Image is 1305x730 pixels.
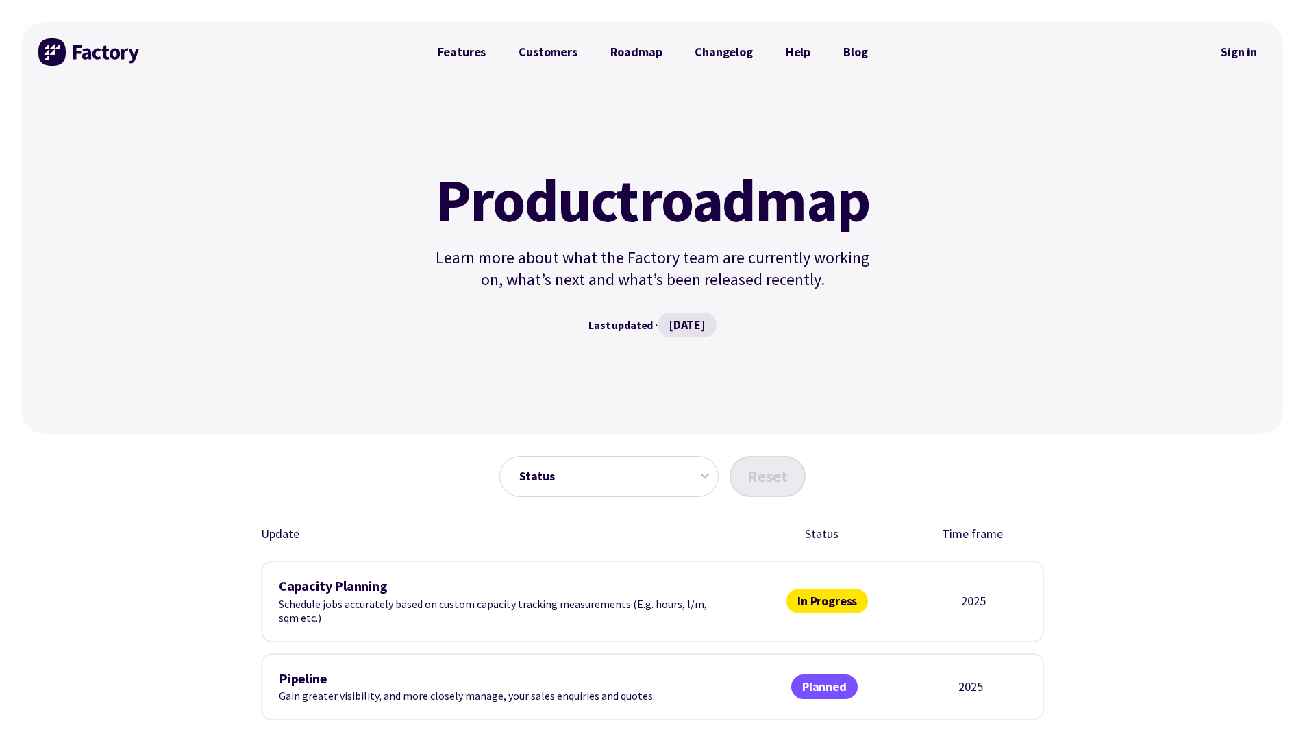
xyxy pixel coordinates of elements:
[279,579,717,594] h3: Capacity Planning
[430,313,876,337] div: Last updated ·
[421,38,503,66] a: Features
[786,589,868,613] span: In Progress
[1211,36,1267,68] a: Sign in
[502,38,593,66] a: Customers
[430,170,876,230] h1: Product
[827,38,884,66] a: Blog
[430,247,876,291] p: Learn more about what the Factory team are currently working on, what’s next and what’s been rele...
[931,524,1014,544] div: Time frame
[932,679,1010,695] div: 2025
[769,38,827,66] a: Help
[421,38,884,66] nav: Primary Navigation
[279,579,717,624] div: Schedule jobs accurately based on custom capacity tracking measurements (E.g. hours, l/m, sqm etc.)
[279,671,717,687] h3: Pipeline
[678,38,769,66] a: Changelog
[658,313,717,337] span: [DATE]
[279,671,717,703] div: Gain greater visibility, and more closely manage, your sales enquiries and quotes.
[594,38,679,66] a: Roadmap
[261,524,712,544] div: Update
[38,38,141,66] img: Factory
[937,593,1010,609] div: 2025
[780,524,863,544] div: Status
[638,170,871,230] mark: roadmap
[791,674,858,699] span: Planned
[1211,36,1267,68] nav: Secondary Navigation
[730,456,806,497] button: Reset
